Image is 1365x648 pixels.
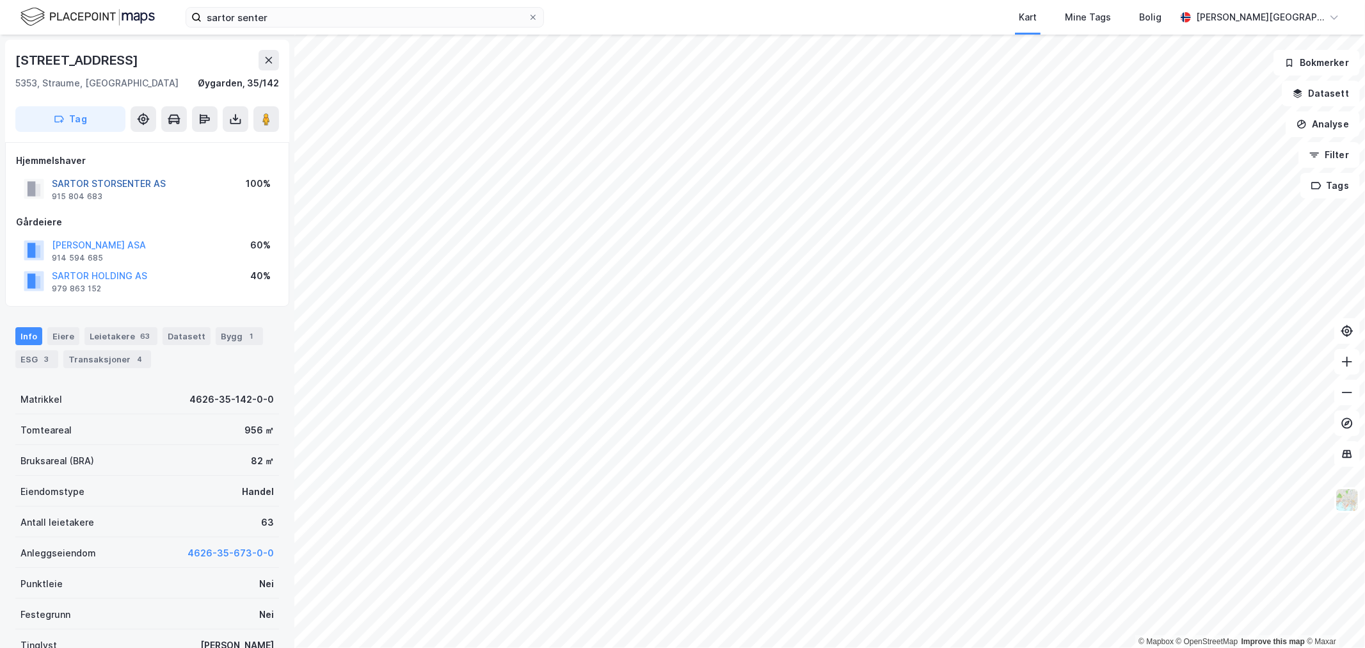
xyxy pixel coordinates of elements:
[1298,142,1360,168] button: Filter
[15,50,141,70] div: [STREET_ADDRESS]
[20,392,62,407] div: Matrikkel
[250,238,271,253] div: 60%
[16,215,278,230] div: Gårdeiere
[1335,488,1359,512] img: Z
[133,353,146,366] div: 4
[20,453,94,469] div: Bruksareal (BRA)
[16,153,278,168] div: Hjemmelshaver
[1196,10,1324,25] div: [PERSON_NAME][GEOGRAPHIC_DATA]
[246,176,271,191] div: 100%
[1176,637,1238,646] a: OpenStreetMap
[1273,50,1360,76] button: Bokmerker
[15,106,125,132] button: Tag
[20,576,63,592] div: Punktleie
[1300,173,1360,198] button: Tags
[20,484,84,499] div: Eiendomstype
[242,484,274,499] div: Handel
[259,607,274,622] div: Nei
[244,423,274,438] div: 956 ㎡
[163,327,211,345] div: Datasett
[20,607,70,622] div: Festegrunn
[20,515,94,530] div: Antall leietakere
[15,76,179,91] div: 5353, Straume, [GEOGRAPHIC_DATA]
[15,327,42,345] div: Info
[1065,10,1111,25] div: Mine Tags
[63,350,151,368] div: Transaksjoner
[1138,637,1174,646] a: Mapbox
[1286,111,1360,137] button: Analyse
[20,423,72,438] div: Tomteareal
[259,576,274,592] div: Nei
[188,546,274,561] button: 4626-35-673-0-0
[1019,10,1037,25] div: Kart
[40,353,53,366] div: 3
[189,392,274,407] div: 4626-35-142-0-0
[84,327,157,345] div: Leietakere
[198,76,279,91] div: Øygarden, 35/142
[216,327,263,345] div: Bygg
[20,546,96,561] div: Anleggseiendom
[1301,587,1365,648] iframe: Chat Widget
[52,253,103,263] div: 914 594 685
[250,268,271,284] div: 40%
[251,453,274,469] div: 82 ㎡
[52,284,101,294] div: 979 863 152
[245,330,258,343] div: 1
[261,515,274,530] div: 63
[202,8,528,27] input: Søk på adresse, matrikkel, gårdeiere, leietakere eller personer
[1282,81,1360,106] button: Datasett
[1241,637,1305,646] a: Improve this map
[1139,10,1161,25] div: Bolig
[52,191,102,202] div: 915 804 683
[15,350,58,368] div: ESG
[47,327,79,345] div: Eiere
[20,6,155,28] img: logo.f888ab2527a4732fd821a326f86c7f29.svg
[138,330,152,343] div: 63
